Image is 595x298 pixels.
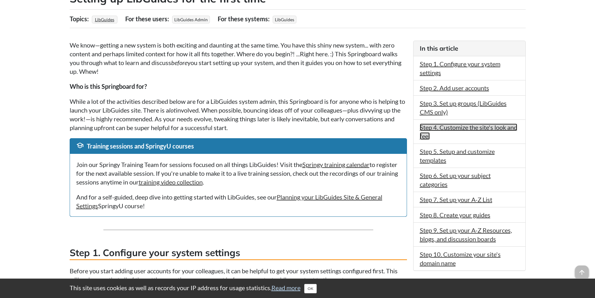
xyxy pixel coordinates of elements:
[420,226,512,243] a: Step 9. Set up your A-Z Resources, blogs, and discussion boards
[420,99,507,116] a: Step 3. Set up groups (LibGuides CMS only)
[139,178,203,186] a: training video collection
[169,106,176,114] em: lot
[420,60,500,76] a: Step 1. Configure your system settings
[70,266,407,284] p: Before you start adding user accounts for your colleagues, it can be helpful to get your system s...
[304,284,317,293] button: Close
[575,266,589,274] a: arrow_upward
[420,84,489,92] a: Step 2. Add user accounts
[94,15,115,24] a: LibGuides
[70,13,90,25] div: Topics:
[70,97,407,132] p: While a lot of the activities described below are for a LibGuides system admin, this Springboard ...
[420,124,517,140] a: Step 4. Customize the site's look and feel
[420,250,501,267] a: Step 10. Customize your site's domain name
[63,283,532,293] div: This site uses cookies as well as records your IP address for usage statistics.
[70,83,147,90] strong: Who is this Springboard for?
[420,211,490,219] a: Step 8. Create your guides
[273,16,296,23] span: LibGuides
[70,246,407,260] h3: Step 1. Configure your system settings
[172,16,210,23] span: LibGuides Admin
[218,13,271,25] div: For these systems:
[171,59,187,66] em: before
[76,160,400,186] p: Join our Springy Training Team for sessions focused on all things LibGuides! Visit the to registe...
[125,13,171,25] div: For these users:
[87,142,194,150] span: Training sessions and SpringyU courses
[420,196,492,203] a: Step 7. Set up your A-Z List
[70,41,407,76] p: We know—getting a new system is both exciting and daunting at the same time. You have this shiny ...
[76,193,400,210] p: And for a self-guided, deep dive into getting started with LibGuides, see our SpringyU course!
[575,265,589,279] span: arrow_upward
[420,172,491,188] a: Step 6. Set up your subject categories
[420,148,495,164] a: Step 5. Setup and customize templates
[302,161,369,168] a: Springy training calendar
[76,142,84,149] span: school
[420,44,519,53] h3: In this article
[271,284,300,291] a: Read more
